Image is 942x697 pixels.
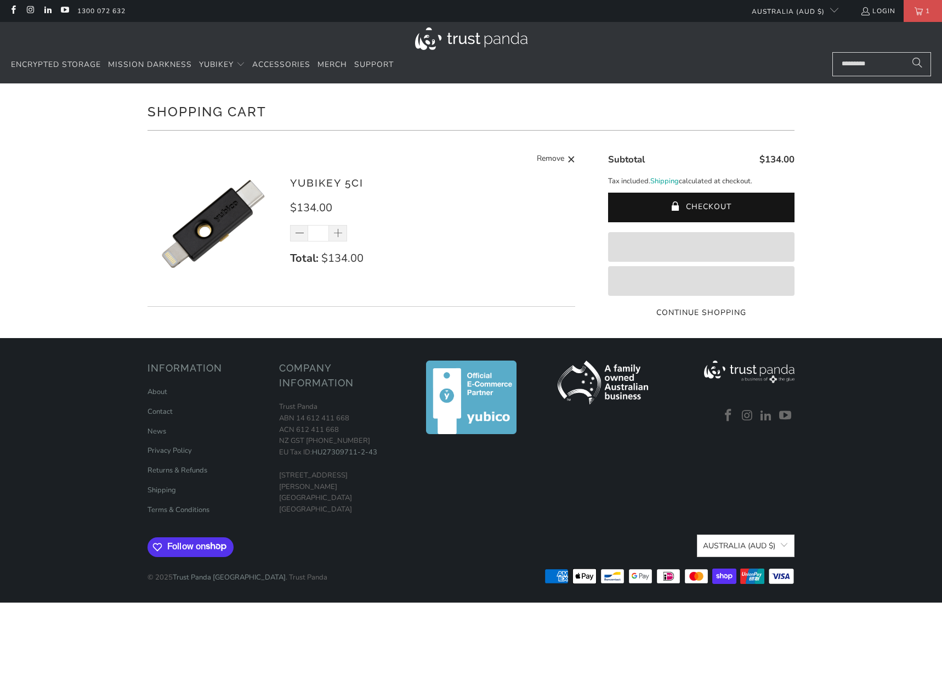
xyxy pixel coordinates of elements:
a: Accessories [252,52,310,78]
strong: Total: [290,251,319,266]
span: $134.00 [321,251,364,266]
a: Remove [537,153,575,166]
button: Checkout [608,193,795,222]
img: YubiKey 5Ci [147,158,279,290]
span: $134.00 [290,200,332,215]
a: Mission Darkness [108,52,192,78]
a: HU27309711-2-43 [312,447,377,457]
input: Search... [832,52,931,76]
a: Trust Panda [GEOGRAPHIC_DATA] [173,572,286,582]
p: © 2025 . Trust Panda [147,561,327,583]
span: Encrypted Storage [11,59,101,70]
a: Login [860,5,895,17]
a: Trust Panda Australia on Facebook [720,409,736,423]
p: Trust Panda ABN 14 612 411 668 ACN 612 411 668 NZ GST [PHONE_NUMBER] EU Tax ID: [STREET_ADDRESS][... [279,401,400,515]
img: Trust Panda Australia [415,27,527,50]
span: $134.00 [759,153,795,166]
a: 1300 072 632 [77,5,126,17]
a: Trust Panda Australia on Instagram [739,409,756,423]
a: Trust Panda Australia on Instagram [25,7,35,15]
a: Returns & Refunds [147,465,207,475]
h1: Shopping Cart [147,100,795,122]
span: Subtotal [608,153,645,166]
a: YubiKey 5Ci [290,177,364,189]
summary: YubiKey [199,52,245,78]
a: Trust Panda Australia on Facebook [8,7,18,15]
a: Terms & Conditions [147,505,209,515]
span: Support [354,59,394,70]
a: Trust Panda Australia on YouTube [777,409,793,423]
a: Shipping [147,485,176,495]
a: Trust Panda Australia on YouTube [60,7,69,15]
nav: Translation missing: en.navigation.header.main_nav [11,52,394,78]
a: News [147,426,166,436]
a: About [147,387,167,397]
span: Accessories [252,59,310,70]
a: Continue Shopping [608,307,795,319]
span: Mission Darkness [108,59,192,70]
a: Trust Panda Australia on LinkedIn [43,7,52,15]
span: YubiKey [199,59,234,70]
span: Merch [317,59,347,70]
a: Shipping [650,176,679,187]
a: Trust Panda Australia on LinkedIn [758,409,775,423]
button: Search [904,52,931,76]
span: Remove [537,153,564,166]
button: Australia (AUD $) [697,535,795,557]
a: Encrypted Storage [11,52,101,78]
a: Privacy Policy [147,446,192,456]
a: Merch [317,52,347,78]
a: Support [354,52,394,78]
a: Contact [147,407,173,417]
p: Tax included. calculated at checkout. [608,176,795,187]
